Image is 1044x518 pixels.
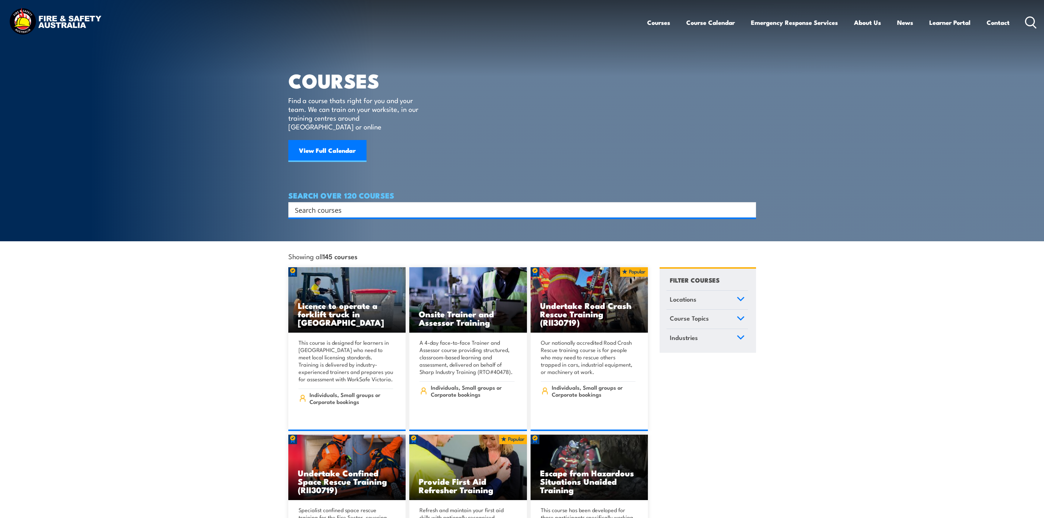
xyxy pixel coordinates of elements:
[288,96,422,131] p: Find a course thats right for you and your team. We can train on your worksite, in our training c...
[299,339,394,383] p: This course is designed for learners in [GEOGRAPHIC_DATA] who need to meet local licensing standa...
[541,339,636,375] p: Our nationally accredited Road Crash Rescue training course is for people who may need to rescue ...
[288,191,756,199] h4: SEARCH OVER 120 COURSES
[310,391,393,405] span: Individuals, Small groups or Corporate bookings
[531,267,648,333] a: Undertake Road Crash Rescue Training (RII30719)
[288,267,406,333] img: Licence to operate a forklift truck Training
[409,267,527,333] img: Safety For Leaders
[288,435,406,500] a: Undertake Confined Space Rescue Training (RII30719)
[751,13,838,32] a: Emergency Response Services
[929,13,971,32] a: Learner Portal
[431,384,515,398] span: Individuals, Small groups or Corporate bookings
[647,13,670,32] a: Courses
[854,13,881,32] a: About Us
[531,435,648,500] a: Escape from Hazardous Situations Unaided Training
[531,435,648,500] img: Underground mine rescue
[667,310,748,329] a: Course Topics
[540,301,639,326] h3: Undertake Road Crash Rescue Training (RII30719)
[288,252,357,260] span: Showing all
[987,13,1010,32] a: Contact
[743,205,753,215] button: Search magnifier button
[531,267,648,333] img: Road Crash Rescue Training
[288,435,406,500] img: Undertake Confined Space Rescue Training (non Fire-Sector) (2)
[420,339,515,375] p: A 4-day face-to-face Trainer and Assessor course providing structured, classroom-based learning a...
[295,204,740,215] input: Search input
[288,140,367,162] a: View Full Calendar
[296,205,741,215] form: Search form
[288,267,406,333] a: Licence to operate a forklift truck in [GEOGRAPHIC_DATA]
[667,329,748,348] a: Industries
[323,251,357,261] strong: 145 courses
[409,267,527,333] a: Onsite Trainer and Assessor Training
[409,435,527,500] a: Provide First Aid Refresher Training
[897,13,913,32] a: News
[288,72,429,89] h1: COURSES
[686,13,735,32] a: Course Calendar
[670,275,720,285] h4: FILTER COURSES
[419,477,517,494] h3: Provide First Aid Refresher Training
[540,469,639,494] h3: Escape from Hazardous Situations Unaided Training
[298,469,396,494] h3: Undertake Confined Space Rescue Training (RII30719)
[667,291,748,310] a: Locations
[552,384,635,398] span: Individuals, Small groups or Corporate bookings
[298,301,396,326] h3: Licence to operate a forklift truck in [GEOGRAPHIC_DATA]
[670,313,709,323] span: Course Topics
[670,294,696,304] span: Locations
[670,333,698,343] span: Industries
[419,310,517,326] h3: Onsite Trainer and Assessor Training
[409,435,527,500] img: Provide First Aid (Blended Learning)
